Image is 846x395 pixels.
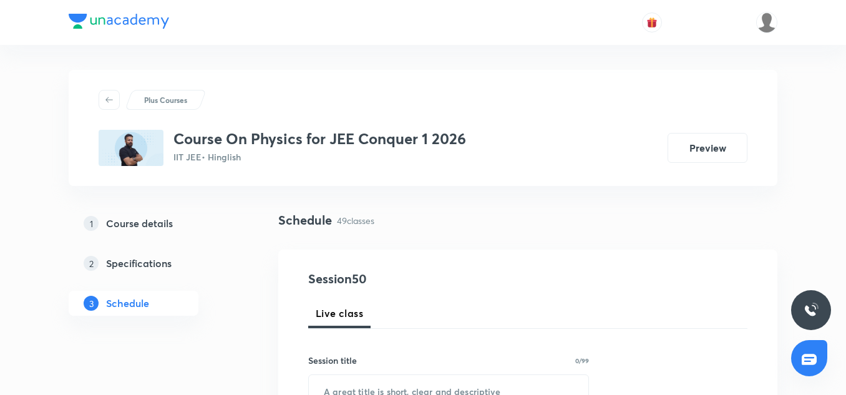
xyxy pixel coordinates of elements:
h3: Course On Physics for JEE Conquer 1 2026 [173,130,466,148]
h5: Specifications [106,256,172,271]
p: Plus Courses [144,94,187,105]
button: avatar [642,12,662,32]
img: Arpit Srivastava [756,12,777,33]
img: avatar [646,17,658,28]
a: Company Logo [69,14,169,32]
h5: Schedule [106,296,149,311]
a: 1Course details [69,211,238,236]
img: 45049A84-CFAE-4EAE-AFCF-1225F7EB6E61_plus.png [99,130,163,166]
h4: Schedule [278,211,332,230]
img: ttu [804,303,819,318]
a: 2Specifications [69,251,238,276]
p: 1 [84,216,99,231]
img: Company Logo [69,14,169,29]
p: IIT JEE • Hinglish [173,150,466,163]
p: 2 [84,256,99,271]
h6: Session title [308,354,357,367]
p: 3 [84,296,99,311]
span: Live class [316,306,363,321]
button: Preview [668,133,747,163]
p: 49 classes [337,214,374,227]
h4: Session 50 [308,270,536,288]
p: 0/99 [575,358,589,364]
h5: Course details [106,216,173,231]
